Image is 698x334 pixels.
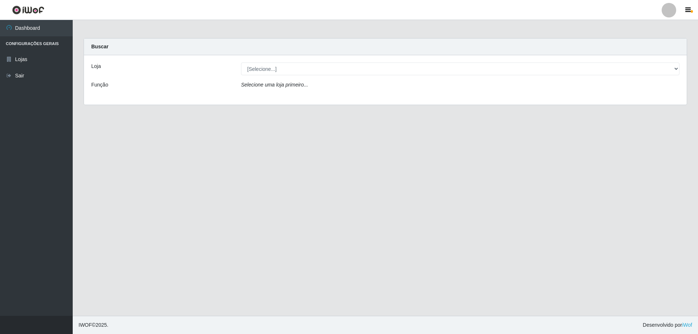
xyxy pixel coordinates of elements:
strong: Buscar [91,44,108,49]
span: IWOF [79,322,92,328]
span: © 2025 . [79,321,108,329]
img: CoreUI Logo [12,5,44,15]
span: Desenvolvido por [643,321,692,329]
a: iWof [682,322,692,328]
label: Função [91,81,108,89]
label: Loja [91,63,101,70]
i: Selecione uma loja primeiro... [241,82,308,88]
